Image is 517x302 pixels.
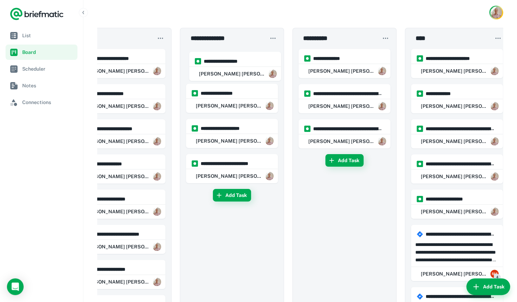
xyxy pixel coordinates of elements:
[22,48,75,56] span: Board
[466,278,510,295] button: Add Task
[6,78,77,93] a: Notes
[325,154,364,167] button: Add Task
[22,98,75,106] span: Connections
[10,7,64,21] a: Logo
[6,45,77,60] a: Board
[22,82,75,89] span: Notes
[6,95,77,110] a: Connections
[6,61,77,77] a: Scheduler
[490,7,502,18] img: Rob Mark
[22,32,75,39] span: List
[7,278,24,295] div: Open Intercom Messenger
[22,65,75,73] span: Scheduler
[213,189,251,201] button: Add Task
[6,28,77,43] a: List
[489,6,503,19] button: Account button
